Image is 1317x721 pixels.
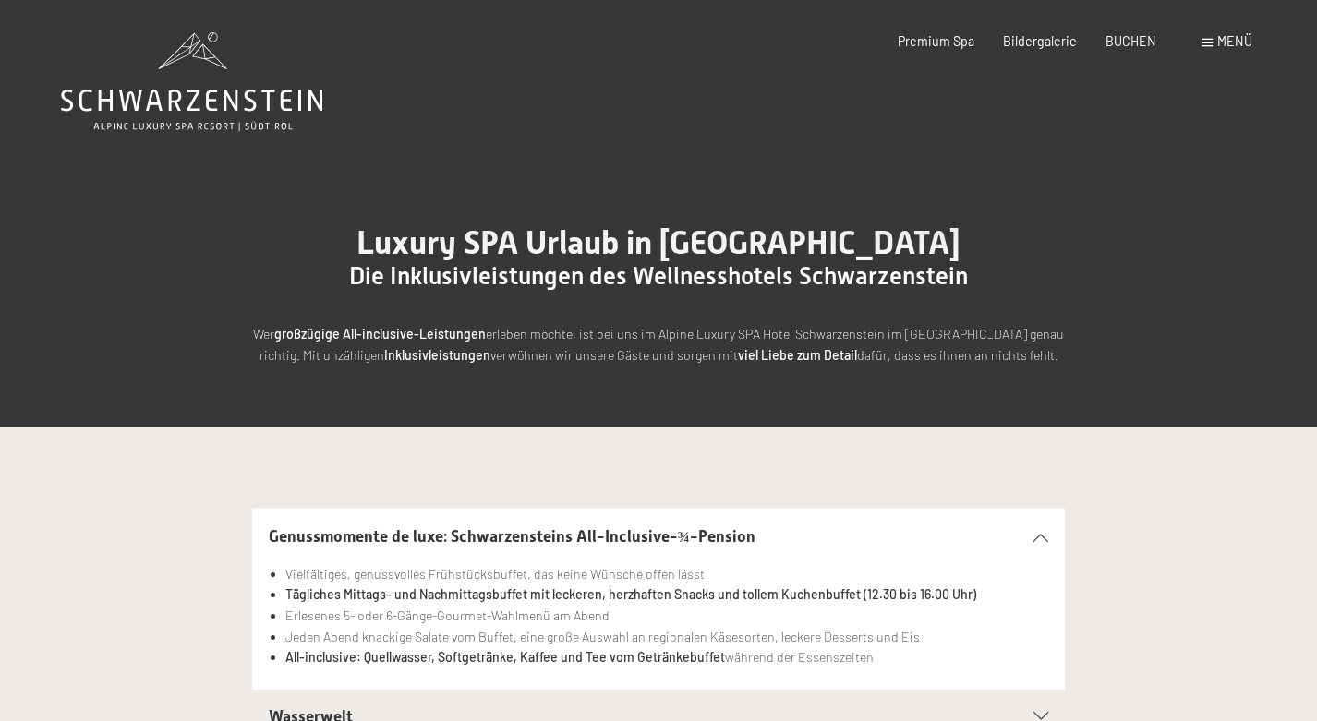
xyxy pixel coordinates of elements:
li: Jeden Abend knackige Salate vom Buffet, eine große Auswahl an regionalen Käsesorten, leckere Dess... [285,627,1049,648]
strong: Tägliches Mittags- und Nachmittagsbuffet mit leckeren, herzhaften Snacks und tollem Kuchenbuffet ... [285,586,976,602]
a: Bildergalerie [1003,33,1077,49]
li: Erlesenes 5- oder 6-Gänge-Gourmet-Wahlmenü am Abend [285,606,1049,627]
span: Genussmomente de luxe: Schwarzensteins All-Inclusive-¾-Pension [269,527,755,546]
span: Luxury SPA Urlaub in [GEOGRAPHIC_DATA] [356,223,961,261]
p: Wer erleben möchte, ist bei uns im Alpine Luxury SPA Hotel Schwarzenstein im [GEOGRAPHIC_DATA] ge... [252,324,1065,366]
span: Menü [1217,33,1252,49]
li: während der Essenszeiten [285,647,1049,668]
li: Vielfältiges, genussvolles Frühstücksbuffet, das keine Wünsche offen lässt [285,564,1049,585]
strong: großzügige All-inclusive-Leistungen [274,326,486,342]
span: Die Inklusivleistungen des Wellnesshotels Schwarzenstein [349,262,968,290]
strong: All-inclusive: Quellwasser, Softgetränke, Kaffee und Tee vom Getränkebuffet [285,649,725,665]
strong: viel Liebe zum Detail [738,347,857,363]
a: Premium Spa [898,33,974,49]
a: BUCHEN [1106,33,1156,49]
strong: Inklusivleistungen [384,347,490,363]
